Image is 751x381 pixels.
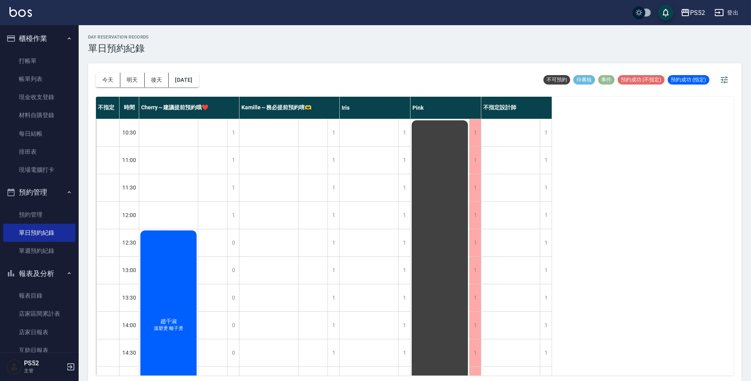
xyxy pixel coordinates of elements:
[3,106,75,124] a: 材料自購登錄
[328,229,339,256] div: 1
[540,119,552,146] div: 1
[540,257,552,284] div: 1
[3,341,75,359] a: 互助日報表
[328,202,339,229] div: 1
[328,174,339,201] div: 1
[668,76,709,83] span: 預約成功 (指定)
[469,339,481,366] div: 1
[120,201,139,229] div: 12:00
[711,6,742,20] button: 登出
[469,312,481,339] div: 1
[598,76,615,83] span: 事件
[159,318,179,325] span: 趙千淑
[3,70,75,88] a: 帳單列表
[96,73,120,87] button: 今天
[169,73,199,87] button: [DATE]
[88,35,149,40] h2: day Reservation records
[328,257,339,284] div: 1
[120,311,139,339] div: 14:00
[398,229,410,256] div: 1
[3,242,75,260] a: 單週預約紀錄
[120,256,139,284] div: 13:00
[398,284,410,311] div: 1
[328,119,339,146] div: 1
[690,8,705,18] div: PS52
[120,73,145,87] button: 明天
[120,146,139,174] div: 11:00
[328,284,339,311] div: 1
[618,76,664,83] span: 預約成功 (不指定)
[540,284,552,311] div: 1
[3,305,75,323] a: 店家區間累計表
[227,257,239,284] div: 0
[398,147,410,174] div: 1
[658,5,674,20] button: save
[139,97,239,119] div: Cherry～建議提前預約哦❤️
[145,73,169,87] button: 後天
[227,284,239,311] div: 0
[540,339,552,366] div: 1
[3,125,75,143] a: 每日結帳
[481,97,552,119] div: 不指定設計師
[398,312,410,339] div: 1
[469,202,481,229] div: 1
[340,97,410,119] div: Iris
[540,202,552,229] div: 1
[398,202,410,229] div: 1
[3,161,75,179] a: 現場電腦打卡
[3,88,75,106] a: 現金收支登錄
[227,202,239,229] div: 1
[3,206,75,224] a: 預約管理
[120,174,139,201] div: 11:30
[227,174,239,201] div: 1
[398,339,410,366] div: 1
[3,143,75,161] a: 排班表
[227,119,239,146] div: 1
[227,312,239,339] div: 0
[3,182,75,202] button: 預約管理
[398,257,410,284] div: 1
[469,174,481,201] div: 1
[227,339,239,366] div: 0
[3,224,75,242] a: 單日預約紀錄
[469,284,481,311] div: 1
[328,147,339,174] div: 1
[96,97,120,119] div: 不指定
[328,339,339,366] div: 1
[24,359,64,367] h5: PS52
[227,229,239,256] div: 0
[469,229,481,256] div: 1
[3,52,75,70] a: 打帳單
[120,284,139,311] div: 13:30
[24,367,64,374] p: 主管
[540,229,552,256] div: 1
[120,339,139,366] div: 14:30
[3,323,75,341] a: 店家日報表
[677,5,708,21] button: PS52
[398,119,410,146] div: 1
[540,147,552,174] div: 1
[469,257,481,284] div: 1
[540,312,552,339] div: 1
[120,119,139,146] div: 10:30
[410,97,481,119] div: Pink
[6,359,22,375] img: Person
[3,28,75,49] button: 櫃檯作業
[328,312,339,339] div: 1
[152,325,185,332] span: 溫塑燙 離子燙
[120,97,139,119] div: 時間
[573,76,595,83] span: 待審核
[3,287,75,305] a: 報表目錄
[9,7,32,17] img: Logo
[469,147,481,174] div: 1
[540,174,552,201] div: 1
[398,174,410,201] div: 1
[227,147,239,174] div: 1
[88,43,149,54] h3: 單日預約紀錄
[120,229,139,256] div: 12:30
[469,119,481,146] div: 1
[239,97,340,119] div: Kamille～務必提前預約唷🫶
[3,263,75,284] button: 報表及分析
[543,76,570,83] span: 不可預約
